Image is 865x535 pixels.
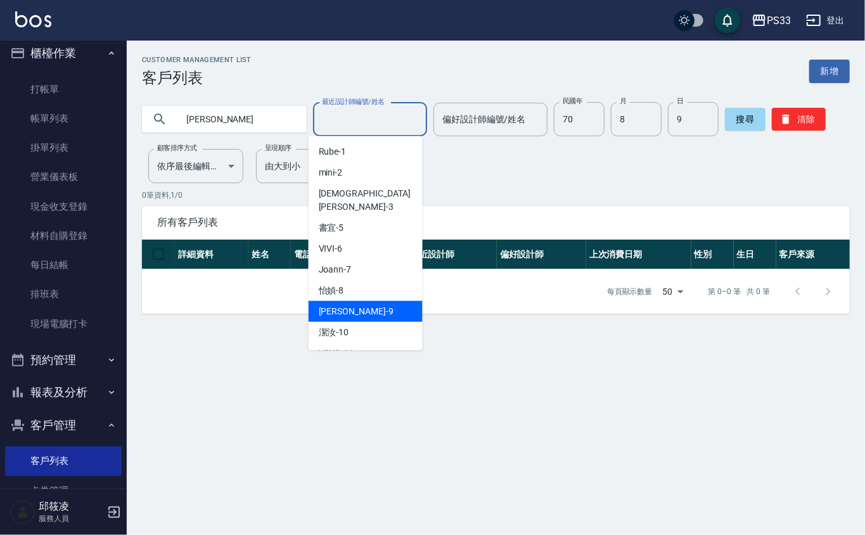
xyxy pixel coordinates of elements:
[5,75,122,104] a: 打帳單
[322,97,385,106] label: 最近設計師編號/姓名
[319,263,352,276] span: Joann -7
[39,500,103,513] h5: 邱筱凌
[319,166,343,179] span: mini -2
[5,344,122,377] button: 預約管理
[142,190,850,201] p: 0 筆資料, 1 / 0
[677,96,683,106] label: 日
[5,476,122,505] a: 卡券管理
[5,221,122,250] a: 材料自購登錄
[148,149,243,183] div: 依序最後編輯時間
[497,240,586,269] th: 偏好設計師
[563,96,582,106] label: 民國年
[319,242,343,255] span: VIVI -6
[10,500,35,525] img: Person
[319,187,413,214] span: [DEMOGRAPHIC_DATA][PERSON_NAME] -3
[5,192,122,221] a: 現金收支登錄
[291,240,333,269] th: 電話
[5,133,122,162] a: 掛單列表
[5,104,122,133] a: 帳單列表
[248,240,291,269] th: 姓名
[734,240,776,269] th: 生日
[177,102,297,136] input: 搜尋關鍵字
[5,162,122,191] a: 營業儀表板
[319,305,394,318] span: [PERSON_NAME] -9
[607,286,653,297] p: 每頁顯示數量
[319,221,344,235] span: 書宜 -5
[256,149,351,183] div: 由大到小
[5,280,122,309] a: 排班表
[5,309,122,338] a: 現場電腦打卡
[15,11,51,27] img: Logo
[319,284,344,297] span: 怡媜 -8
[142,56,252,64] h2: Customer Management List
[407,240,497,269] th: 最近設計師
[142,69,252,87] h3: 客戶列表
[5,446,122,475] a: 客戶列表
[319,145,347,158] span: Rube -1
[157,143,197,153] label: 顧客排序方式
[809,60,850,83] a: 新增
[776,240,850,269] th: 客戶來源
[265,143,292,153] label: 呈現順序
[5,409,122,442] button: 客戶管理
[620,96,626,106] label: 月
[658,274,688,309] div: 50
[767,13,791,29] div: PS33
[39,513,103,524] p: 服務人員
[708,286,770,297] p: 第 0–0 筆 共 0 筆
[725,108,766,131] button: 搜尋
[5,376,122,409] button: 報表及分析
[801,9,850,32] button: 登出
[691,240,734,269] th: 性別
[319,347,354,360] span: YOYO -11
[715,8,740,33] button: save
[319,326,349,339] span: 潔汝 -10
[772,108,826,131] button: 清除
[586,240,691,269] th: 上次消費日期
[157,216,835,229] span: 所有客戶列表
[746,8,796,34] button: PS33
[5,37,122,70] button: 櫃檯作業
[175,240,248,269] th: 詳細資料
[5,250,122,280] a: 每日結帳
